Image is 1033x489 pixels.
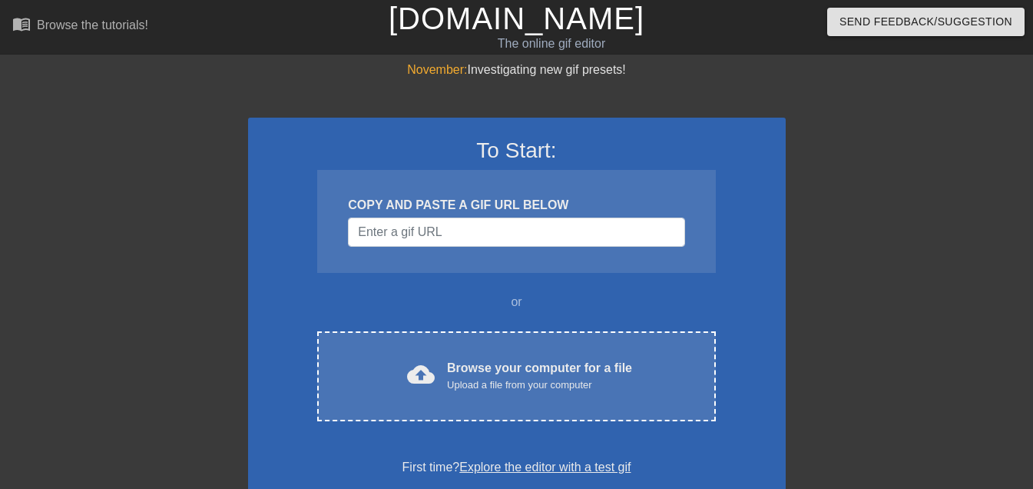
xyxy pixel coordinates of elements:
[348,218,684,247] input: Username
[12,15,148,38] a: Browse the tutorials!
[459,461,631,474] a: Explore the editor with a test gif
[827,8,1025,36] button: Send Feedback/Suggestion
[389,2,644,35] a: [DOMAIN_NAME]
[12,15,31,33] span: menu_book
[447,359,632,393] div: Browse your computer for a file
[447,378,632,393] div: Upload a file from your computer
[407,361,435,388] span: cloud_upload
[352,35,750,53] div: The online gif editor
[268,138,766,164] h3: To Start:
[407,63,467,76] span: November:
[348,196,684,215] div: COPY AND PASTE A GIF URL BELOW
[37,18,148,32] div: Browse the tutorials!
[268,458,766,477] div: First time?
[248,61,786,79] div: Investigating new gif presets!
[839,12,1012,32] span: Send Feedback/Suggestion
[288,293,746,311] div: or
